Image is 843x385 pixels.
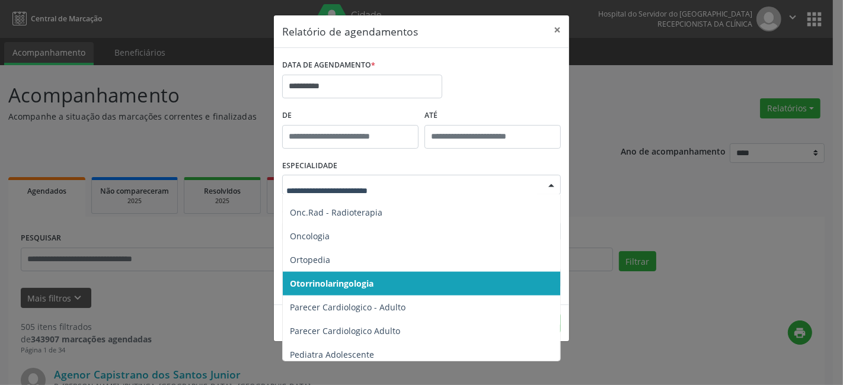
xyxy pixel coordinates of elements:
[282,107,419,125] label: De
[290,325,400,336] span: Parecer Cardiologico Adulto
[282,24,418,39] h5: Relatório de agendamentos
[290,278,373,289] span: Otorrinolaringologia
[290,230,330,242] span: Oncologia
[290,207,382,218] span: Onc.Rad - Radioterapia
[290,349,374,360] span: Pediatra Adolescente
[424,107,561,125] label: ATÉ
[290,301,405,313] span: Parecer Cardiologico - Adulto
[290,254,330,265] span: Ortopedia
[545,15,569,44] button: Close
[282,56,375,75] label: DATA DE AGENDAMENTO
[282,157,337,175] label: ESPECIALIDADE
